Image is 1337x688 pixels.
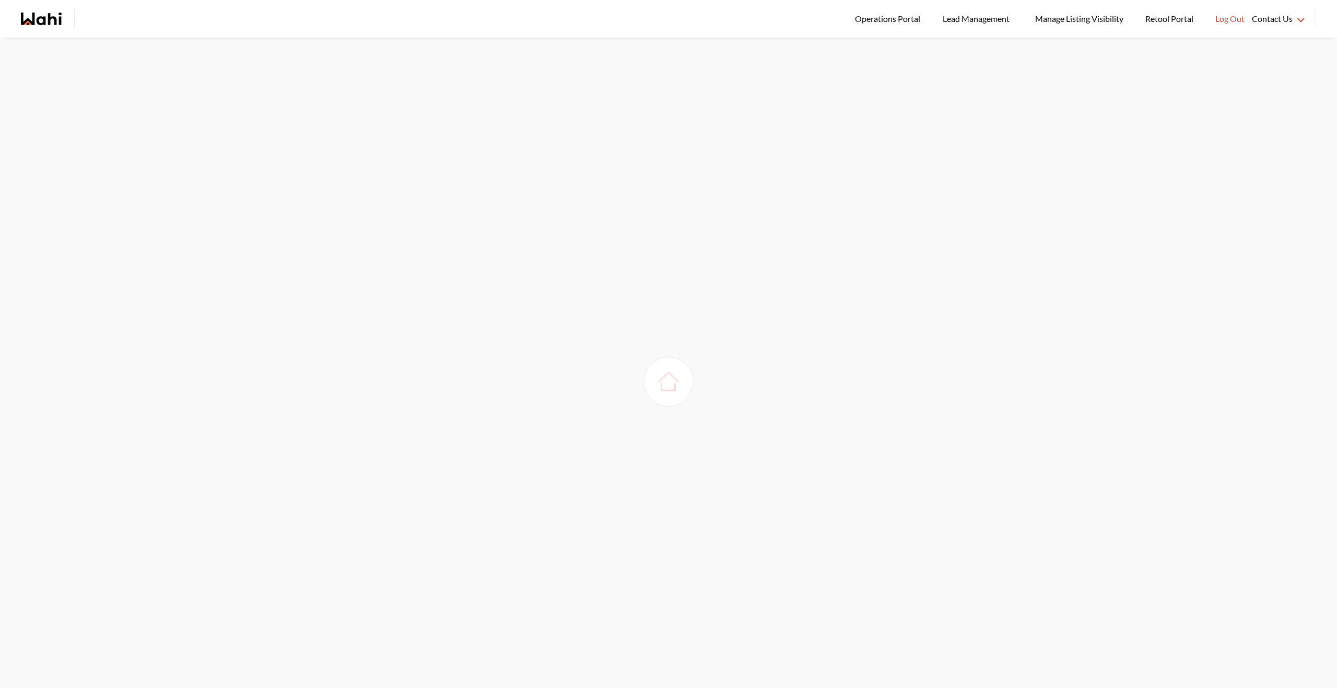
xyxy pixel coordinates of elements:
span: Manage Listing Visibility [1032,12,1127,26]
span: Retool Portal [1145,12,1197,26]
a: Wahi homepage [21,13,62,25]
span: Operations Portal [855,12,924,26]
span: Lead Management [943,12,1013,26]
img: loading house image [654,367,683,396]
span: Log Out [1215,12,1245,26]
